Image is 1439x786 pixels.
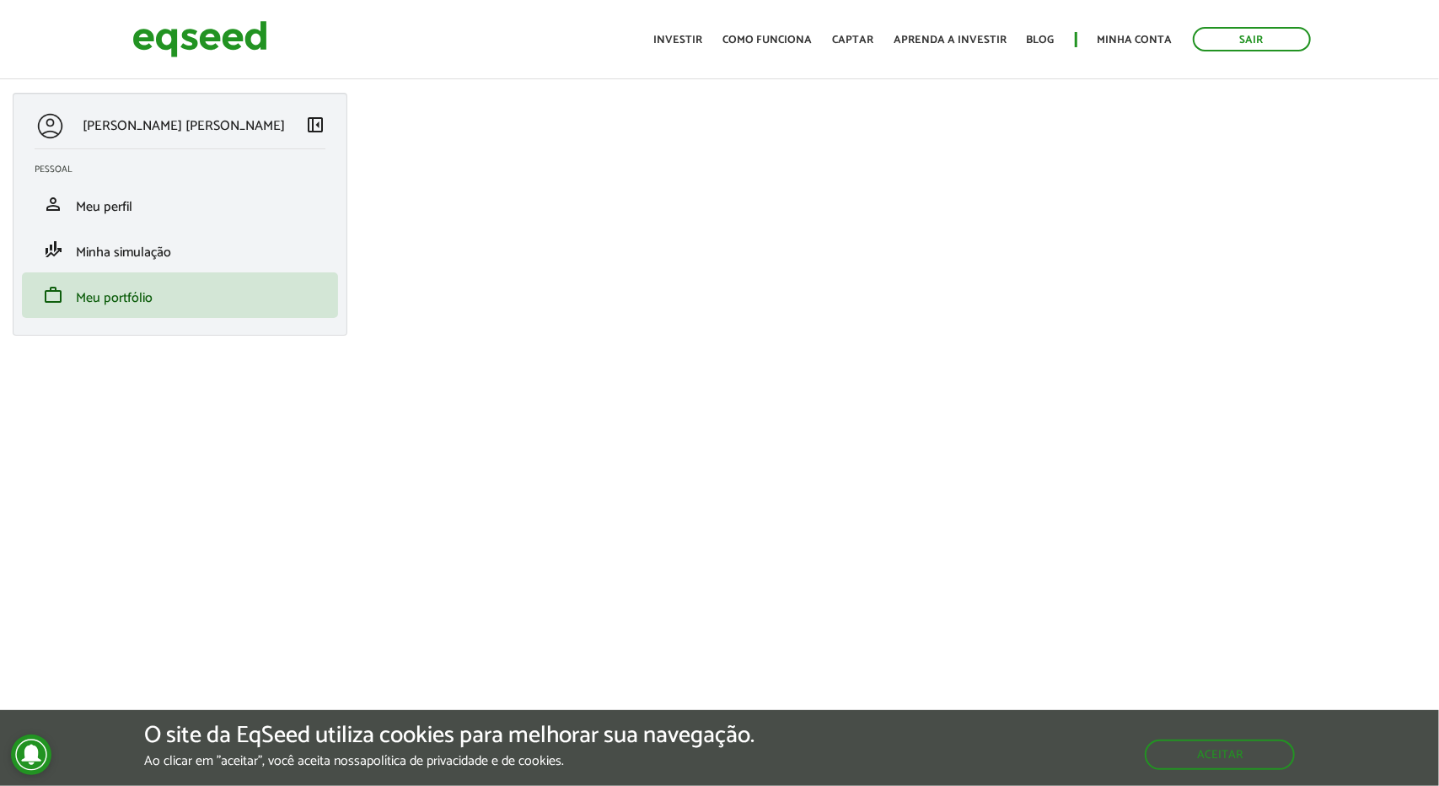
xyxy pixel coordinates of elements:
p: [PERSON_NAME] [PERSON_NAME] [83,118,285,134]
a: Como funciona [722,35,812,46]
a: Aprenda a investir [894,35,1007,46]
a: Captar [832,35,873,46]
h2: Pessoal [35,164,338,175]
p: Ao clicar em "aceitar", você aceita nossa . [144,753,754,769]
a: Minha conta [1098,35,1173,46]
a: personMeu perfil [35,194,325,214]
span: finance_mode [43,240,63,260]
a: Investir [653,35,702,46]
span: Meu portfólio [76,287,153,310]
a: Colapsar menu [305,115,325,138]
a: Blog [1027,35,1055,46]
img: EqSeed [132,17,267,62]
h5: O site da EqSeed utiliza cookies para melhorar sua navegação. [144,723,754,749]
li: Meu perfil [22,181,338,227]
button: Aceitar [1145,740,1295,770]
span: left_panel_close [305,115,325,135]
span: Minha simulação [76,241,171,264]
li: Minha simulação [22,227,338,272]
span: person [43,194,63,214]
span: Meu perfil [76,196,132,218]
a: workMeu portfólio [35,285,325,305]
li: Meu portfólio [22,272,338,318]
span: work [43,285,63,305]
a: finance_modeMinha simulação [35,240,325,260]
a: política de privacidade e de cookies [367,755,561,768]
a: Sair [1193,27,1311,51]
